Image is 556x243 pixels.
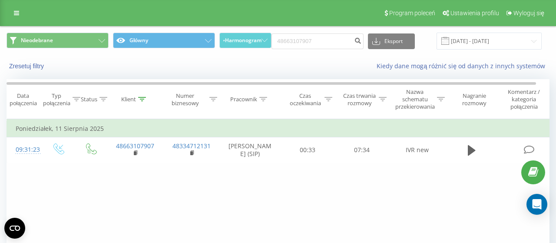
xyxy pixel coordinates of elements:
[172,142,211,150] a: 48334712131
[453,92,495,107] div: Nagranie rozmowy
[7,62,48,70] button: Zresetuj filtry
[395,88,435,110] div: Nazwa schematu przekierowania
[219,33,271,48] button: Harmonogram
[220,137,281,163] td: [PERSON_NAME] (SIP)
[368,33,415,49] button: Eksport
[389,137,446,163] td: IVR new
[389,10,435,17] span: Program poleceń
[288,92,322,107] div: Czas oczekiwania
[450,10,499,17] span: Ustawienia profilu
[163,92,208,107] div: Numer biznesowy
[21,37,53,44] span: Nieodebrane
[342,92,377,107] div: Czas trwania rozmowy
[281,137,335,163] td: 00:33
[116,142,154,150] a: 48663107907
[7,92,39,107] div: Data połączenia
[225,37,261,43] span: Harmonogram
[81,96,97,103] div: Status
[4,218,25,239] button: Open CMP widget
[513,10,544,17] span: Wyloguj się
[43,92,70,107] div: Typ połączenia
[113,33,215,48] button: Główny
[499,88,549,110] div: Komentarz / kategoria połączenia
[121,96,136,103] div: Klient
[7,33,109,48] button: Nieodebrane
[271,33,364,49] input: Wyszukiwanie według numeru
[16,141,33,158] div: 09:31:23
[377,62,549,70] a: Kiedy dane mogą różnić się od danych z innych systemów
[335,137,389,163] td: 07:34
[526,194,547,215] div: Open Intercom Messenger
[230,96,257,103] div: Pracownik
